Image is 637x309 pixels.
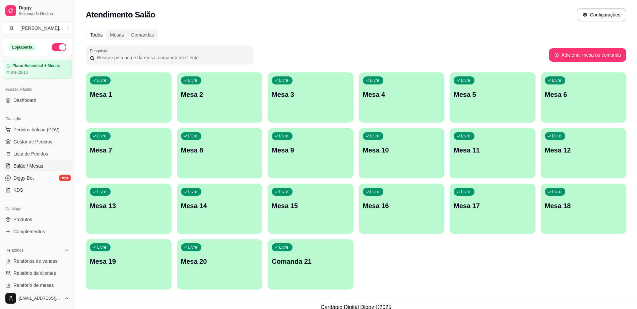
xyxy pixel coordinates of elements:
button: LivreMesa 1 [86,72,172,123]
div: [PERSON_NAME] ... [20,25,63,32]
div: Comandas [128,30,158,40]
p: Mesa 15 [272,201,349,210]
p: Livre [370,189,380,194]
button: Select a team [3,21,72,35]
p: Livre [552,133,562,139]
p: Livre [461,189,470,194]
button: [EMAIL_ADDRESS][DOMAIN_NAME] [3,290,72,306]
article: até 28/10 [11,70,28,75]
a: Lista de Pedidos [3,148,72,159]
p: Mesa 9 [272,145,349,155]
button: LivreMesa 13 [86,184,172,234]
button: LivreMesa 20 [177,239,263,290]
p: Mesa 2 [181,90,259,99]
p: Livre [279,189,289,194]
span: Produtos [13,216,32,223]
p: Mesa 5 [454,90,531,99]
button: LivreMesa 18 [541,184,627,234]
button: LivreMesa 8 [177,128,263,178]
span: B [8,25,15,32]
article: Plano Essencial + Mesas [12,63,60,68]
p: Mesa 20 [181,257,259,266]
div: Dia a dia [3,114,72,124]
span: Pedidos balcão (PDV) [13,126,60,133]
div: Acesso Rápido [3,84,72,95]
p: Livre [370,133,380,139]
p: Livre [97,133,107,139]
span: Salão / Mesas [13,163,43,169]
a: Diggy Botnovo [3,173,72,183]
p: Livre [188,133,198,139]
span: Diggy [19,5,69,11]
p: Livre [552,78,562,83]
a: Plano Essencial + Mesasaté 28/10 [3,60,72,79]
h2: Atendimento Salão [86,9,155,20]
a: Relatórios de vendas [3,256,72,266]
p: Livre [279,133,289,139]
p: Mesa 1 [90,90,168,99]
p: Mesa 7 [90,145,168,155]
p: Livre [279,78,289,83]
p: Mesa 18 [545,201,623,210]
p: Mesa 16 [363,201,441,210]
div: Catálogo [3,203,72,214]
span: KDS [13,187,23,193]
button: Pedidos balcão (PDV) [3,124,72,135]
button: LivreMesa 9 [268,128,354,178]
a: DiggySistema de Gestão [3,3,72,19]
button: LivreMesa 19 [86,239,172,290]
button: LivreMesa 3 [268,72,354,123]
button: LivreMesa 16 [359,184,445,234]
span: Relatório de mesas [13,282,54,289]
p: Livre [552,189,562,194]
span: Lista de Pedidos [13,150,48,157]
a: Relatório de mesas [3,280,72,291]
div: Loja aberta [8,44,36,51]
button: LivreMesa 14 [177,184,263,234]
p: Mesa 10 [363,145,441,155]
p: Mesa 3 [272,90,349,99]
p: Livre [97,245,107,250]
a: KDS [3,185,72,195]
span: Relatórios de vendas [13,258,58,264]
label: Pesquisar [90,48,110,54]
p: Livre [370,78,380,83]
button: LivreMesa 5 [450,72,535,123]
button: LivreMesa 12 [541,128,627,178]
p: Livre [97,189,107,194]
a: Produtos [3,214,72,225]
div: Todos [86,30,106,40]
span: Dashboard [13,97,37,104]
span: [EMAIL_ADDRESS][DOMAIN_NAME] [19,296,61,301]
p: Livre [461,133,470,139]
a: Gestor de Pedidos [3,136,72,147]
p: Livre [188,78,198,83]
p: Mesa 14 [181,201,259,210]
button: LivreMesa 17 [450,184,535,234]
button: LivreMesa 6 [541,72,627,123]
p: Mesa 17 [454,201,531,210]
p: Mesa 13 [90,201,168,210]
p: Mesa 4 [363,90,441,99]
p: Mesa 6 [545,90,623,99]
span: Relatórios [5,248,23,253]
button: LivreMesa 2 [177,72,263,123]
p: Livre [188,245,198,250]
div: Mesas [106,30,127,40]
button: Configurações [577,8,626,21]
p: Mesa 11 [454,145,531,155]
button: LivreMesa 4 [359,72,445,123]
span: Gestor de Pedidos [13,138,52,145]
p: Mesa 8 [181,145,259,155]
p: Livre [461,78,470,83]
button: LivreMesa 7 [86,128,172,178]
a: Salão / Mesas [3,161,72,171]
a: Complementos [3,226,72,237]
p: Comanda 21 [272,257,349,266]
a: Dashboard [3,95,72,106]
span: Diggy Bot [13,175,34,181]
p: Livre [279,245,289,250]
p: Mesa 19 [90,257,168,266]
span: Complementos [13,228,45,235]
button: Adicionar mesa ou comanda [549,48,626,62]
